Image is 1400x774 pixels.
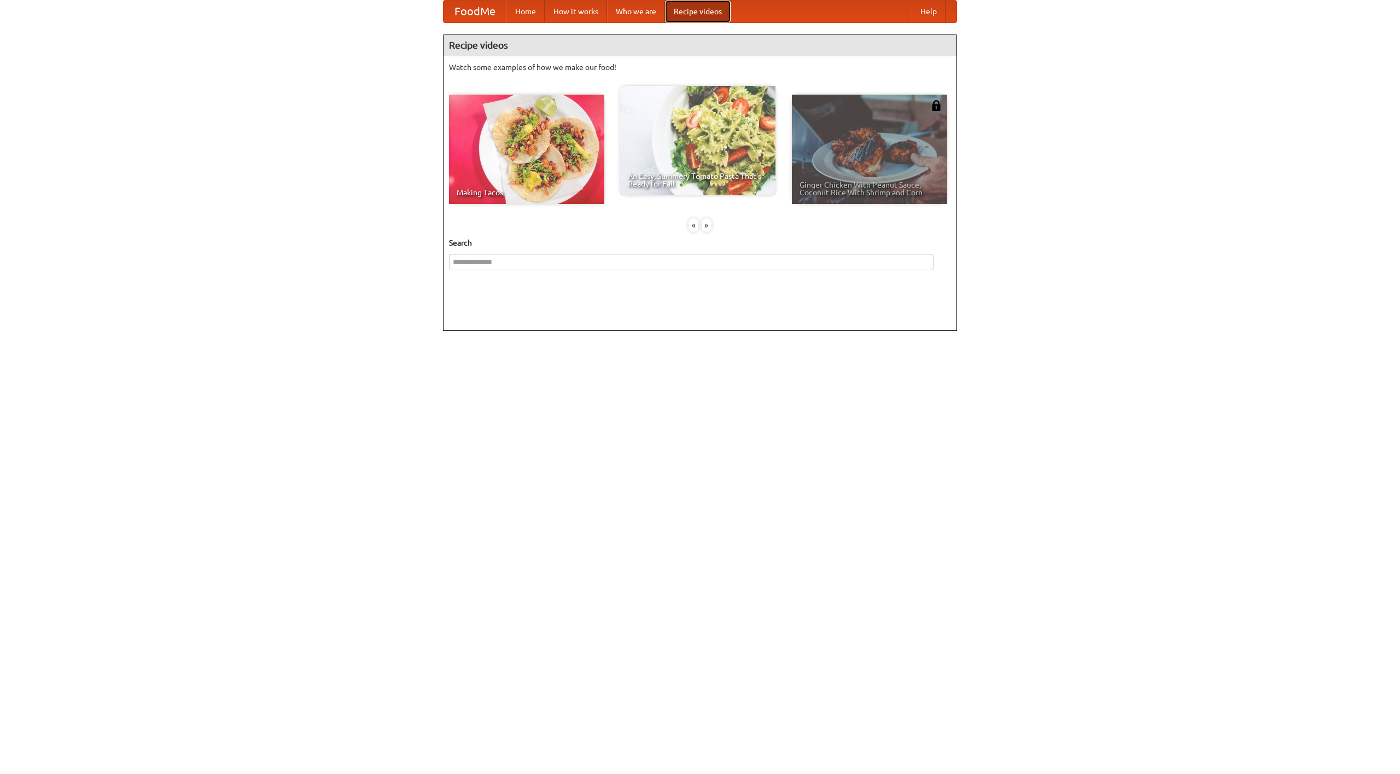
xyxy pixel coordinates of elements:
a: Making Tacos [449,95,604,204]
a: An Easy, Summery Tomato Pasta That's Ready for Fall [620,86,775,195]
a: How it works [545,1,607,22]
p: Watch some examples of how we make our food! [449,62,951,73]
a: Who we are [607,1,665,22]
img: 483408.png [931,100,942,111]
a: Recipe videos [665,1,731,22]
a: FoodMe [444,1,506,22]
div: « [689,218,698,232]
span: Making Tacos [457,189,597,196]
div: » [702,218,711,232]
a: Help [912,1,946,22]
a: Home [506,1,545,22]
span: An Easy, Summery Tomato Pasta That's Ready for Fall [628,172,768,188]
h4: Recipe videos [444,34,956,56]
h5: Search [449,237,951,248]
